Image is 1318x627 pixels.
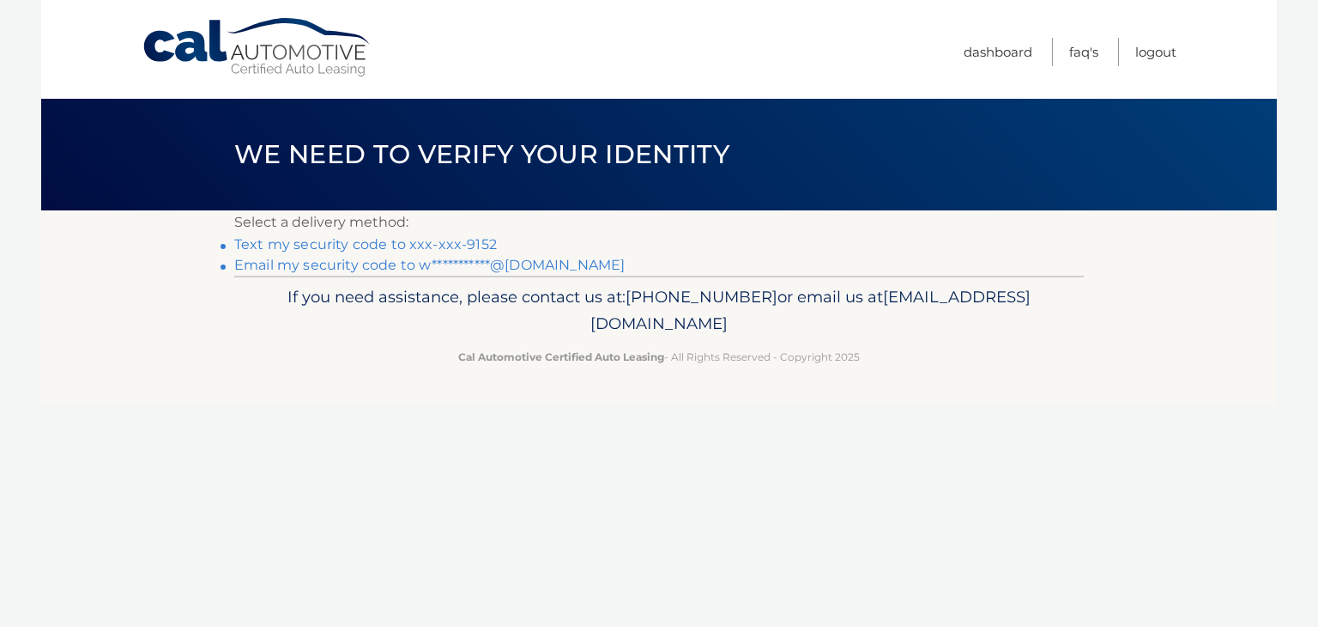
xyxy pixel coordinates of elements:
[234,210,1084,234] p: Select a delivery method:
[1135,38,1176,66] a: Logout
[234,236,497,253] a: Text my security code to xxx-xxx-9152
[245,348,1073,366] p: - All Rights Reserved - Copyright 2025
[458,350,664,363] strong: Cal Automotive Certified Auto Leasing
[964,38,1032,66] a: Dashboard
[142,17,373,78] a: Cal Automotive
[626,287,777,307] span: [PHONE_NUMBER]
[234,138,729,170] span: We need to verify your identity
[245,283,1073,338] p: If you need assistance, please contact us at: or email us at
[1069,38,1098,66] a: FAQ's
